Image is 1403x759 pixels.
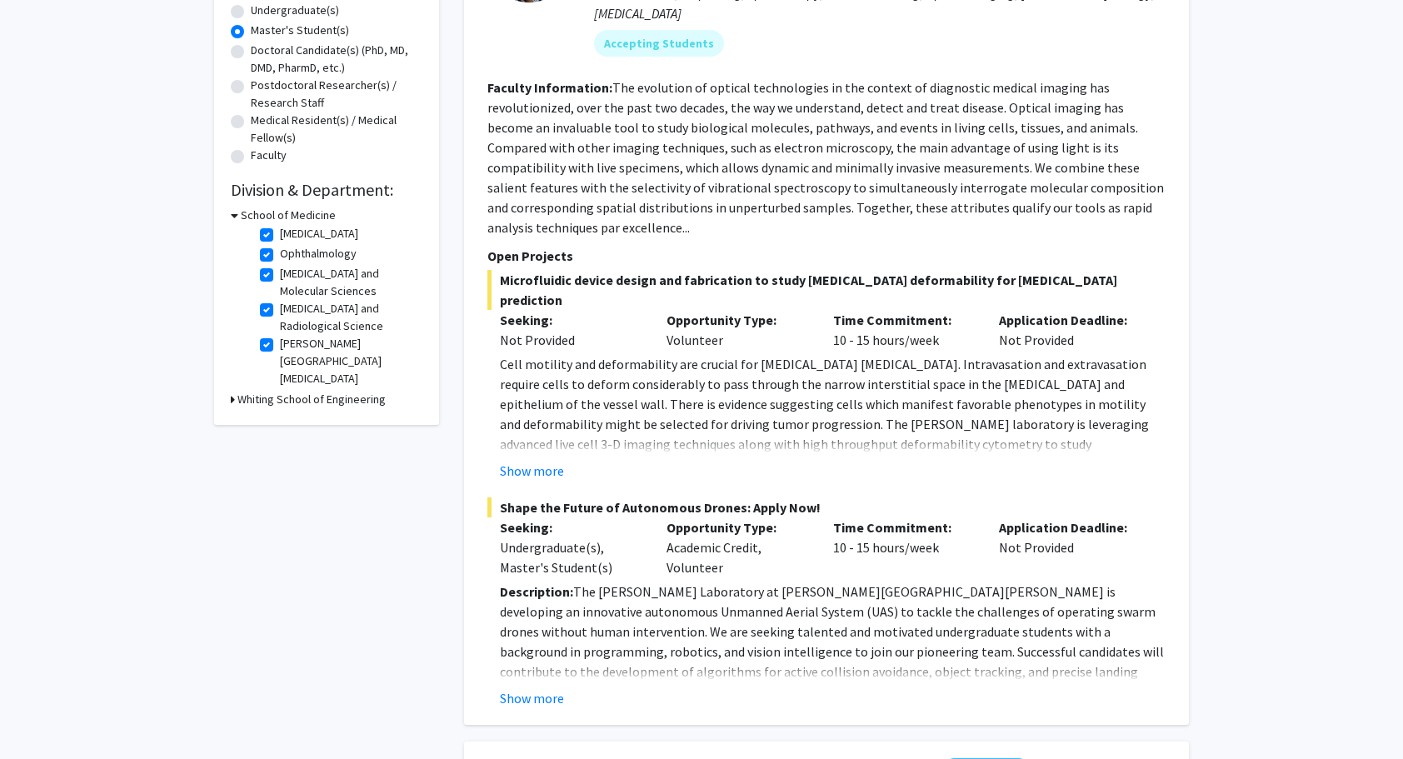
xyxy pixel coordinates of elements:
[280,225,358,242] label: [MEDICAL_DATA]
[654,517,821,577] div: Academic Credit, Volunteer
[487,79,612,96] b: Faculty Information:
[251,22,349,39] label: Master's Student(s)
[500,688,564,708] button: Show more
[500,582,1166,702] p: The [PERSON_NAME] Laboratory at [PERSON_NAME][GEOGRAPHIC_DATA][PERSON_NAME] is developing an inno...
[12,684,71,747] iframe: Chat
[487,79,1164,236] fg-read-more: The evolution of optical technologies in the context of diagnostic medical imaging has revolution...
[500,354,1166,474] p: Cell motility and deformability are crucial for [MEDICAL_DATA] [MEDICAL_DATA]. Intravasation and ...
[667,517,808,537] p: Opportunity Type:
[280,335,418,387] label: [PERSON_NAME][GEOGRAPHIC_DATA][MEDICAL_DATA]
[237,391,386,408] h3: Whiting School of Engineering
[500,310,642,330] p: Seeking:
[821,310,987,350] div: 10 - 15 hours/week
[999,517,1141,537] p: Application Deadline:
[251,77,422,112] label: Postdoctoral Researcher(s) / Research Staff
[251,147,287,164] label: Faculty
[251,112,422,147] label: Medical Resident(s) / Medical Fellow(s)
[654,310,821,350] div: Volunteer
[231,180,422,200] h2: Division & Department:
[999,310,1141,330] p: Application Deadline:
[280,265,418,300] label: [MEDICAL_DATA] and Molecular Sciences
[821,517,987,577] div: 10 - 15 hours/week
[251,42,422,77] label: Doctoral Candidate(s) (PhD, MD, DMD, PharmD, etc.)
[500,330,642,350] div: Not Provided
[280,245,357,262] label: Ophthalmology
[833,310,975,330] p: Time Commitment:
[986,310,1153,350] div: Not Provided
[667,310,808,330] p: Opportunity Type:
[487,246,1166,266] p: Open Projects
[500,537,642,577] div: Undergraduate(s), Master's Student(s)
[833,517,975,537] p: Time Commitment:
[500,461,564,481] button: Show more
[251,2,339,19] label: Undergraduate(s)
[594,30,724,57] mat-chip: Accepting Students
[241,207,336,224] h3: School of Medicine
[986,517,1153,577] div: Not Provided
[487,270,1166,310] span: Microfluidic device design and fabrication to study [MEDICAL_DATA] deformability for [MEDICAL_DAT...
[280,300,418,335] label: [MEDICAL_DATA] and Radiological Science
[500,583,573,600] strong: Description:
[487,497,1166,517] span: Shape the Future of Autonomous Drones: Apply Now!
[500,517,642,537] p: Seeking:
